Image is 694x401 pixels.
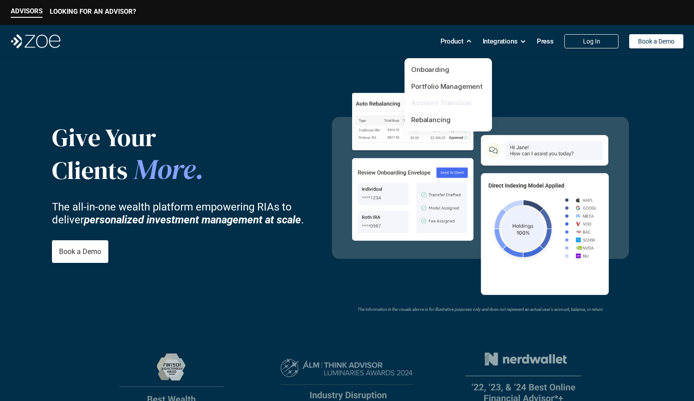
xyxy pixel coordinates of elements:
[638,38,674,45] p: Book a Demo
[52,152,257,187] p: Clients
[411,82,483,91] a: Portfolio Management
[411,99,472,107] a: Account Transition
[52,201,318,226] p: The all-in-one wealth platform empowering RIAs to deliver .
[195,150,204,188] span: .
[564,34,619,48] a: Log In
[629,34,683,48] a: Book a Demo
[411,65,449,74] a: Onboarding
[537,35,554,48] p: Press
[440,35,464,48] p: Product
[11,7,43,15] p: ADVISORS
[50,8,136,16] p: LOOKING FOR AN ADVISOR?
[537,32,554,50] a: Press
[483,35,518,48] p: Integrations
[134,150,195,188] span: More
[583,38,600,45] p: Log In
[357,307,603,312] em: The information in the visuals above is for illustrative purposes only and does not represent an ...
[411,115,450,124] a: Rebalancing
[59,247,101,256] p: Book a Demo
[84,213,301,226] strong: personalized investment management at scale
[52,123,257,152] p: Give Your
[52,240,108,263] a: Book a Demo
